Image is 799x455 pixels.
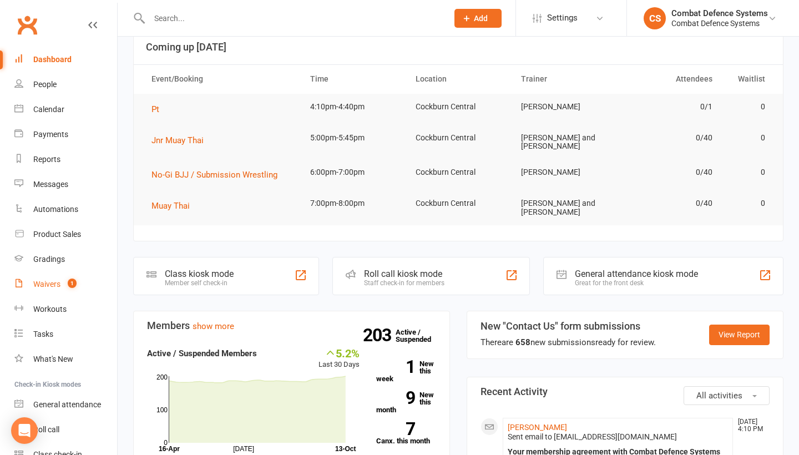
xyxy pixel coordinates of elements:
a: Payments [14,122,117,147]
div: Roll call [33,425,59,434]
a: Waivers 1 [14,272,117,297]
div: Great for the front desk [575,279,698,287]
span: 1 [68,279,77,288]
div: Staff check-in for members [364,279,444,287]
div: What's New [33,355,73,363]
td: 6:00pm-7:00pm [300,159,406,185]
td: [PERSON_NAME] [511,159,616,185]
a: Clubworx [13,11,41,39]
td: 0 [722,125,775,151]
a: Gradings [14,247,117,272]
button: All activities [684,386,770,405]
a: Calendar [14,97,117,122]
div: Tasks [33,330,53,338]
div: People [33,80,57,89]
a: 7Canx. this month [376,422,436,444]
strong: 658 [515,337,530,347]
a: Dashboard [14,47,117,72]
div: Automations [33,205,78,214]
th: Attendees [616,65,722,93]
h3: Recent Activity [481,386,770,397]
td: 5:00pm-5:45pm [300,125,406,151]
strong: 203 [363,327,396,343]
td: Cockburn Central [406,190,511,216]
strong: 9 [376,390,415,406]
div: Messages [33,180,68,189]
span: Add [474,14,488,23]
td: 0 [722,190,775,216]
h3: Members [147,320,436,331]
td: Cockburn Central [406,125,511,151]
div: Class kiosk mode [165,269,234,279]
a: View Report [709,325,770,345]
td: 0/1 [616,94,722,120]
div: Gradings [33,255,65,264]
div: 5.2% [318,347,360,359]
div: Waivers [33,280,60,289]
span: Settings [547,6,578,31]
td: 0/40 [616,159,722,185]
span: Pt [151,104,159,114]
a: Workouts [14,297,117,322]
div: Reports [33,155,60,164]
td: 4:10pm-4:40pm [300,94,406,120]
a: Tasks [14,322,117,347]
div: CS [644,7,666,29]
td: [PERSON_NAME] [511,94,616,120]
td: 0 [722,159,775,185]
a: General attendance kiosk mode [14,392,117,417]
strong: Active / Suspended Members [147,348,257,358]
div: There are new submissions ready for review. [481,336,656,349]
div: Open Intercom Messenger [11,417,38,444]
td: [PERSON_NAME] and [PERSON_NAME] [511,125,616,160]
a: [PERSON_NAME] [508,423,567,432]
h3: New "Contact Us" form submissions [481,321,656,332]
td: 0/40 [616,190,722,216]
td: 0/40 [616,125,722,151]
div: General attendance [33,400,101,409]
h3: Coming up [DATE] [146,42,771,53]
strong: 1 [376,358,415,375]
span: Muay Thai [151,201,190,211]
button: No-Gi BJJ / Submission Wrestling [151,168,285,181]
button: Jnr Muay Thai [151,134,211,147]
th: Waitlist [722,65,775,93]
button: Add [454,9,502,28]
a: People [14,72,117,97]
div: Roll call kiosk mode [364,269,444,279]
th: Trainer [511,65,616,93]
a: Automations [14,197,117,222]
div: General attendance kiosk mode [575,269,698,279]
a: show more [193,321,234,331]
th: Location [406,65,511,93]
a: Reports [14,147,117,172]
a: 9New this month [376,391,436,413]
span: No-Gi BJJ / Submission Wrestling [151,170,277,180]
div: Last 30 Days [318,347,360,371]
div: Product Sales [33,230,81,239]
td: 7:00pm-8:00pm [300,190,406,216]
a: 203Active / Suspended [396,320,444,351]
div: Member self check-in [165,279,234,287]
div: Combat Defence Systems [671,8,768,18]
time: [DATE] 4:10 PM [732,418,769,433]
a: Roll call [14,417,117,442]
a: 1New this week [376,360,436,382]
span: Sent email to [EMAIL_ADDRESS][DOMAIN_NAME] [508,432,677,441]
a: Messages [14,172,117,197]
td: Cockburn Central [406,94,511,120]
a: Product Sales [14,222,117,247]
div: Payments [33,130,68,139]
td: 0 [722,94,775,120]
span: All activities [696,391,742,401]
span: Jnr Muay Thai [151,135,204,145]
button: Muay Thai [151,199,198,213]
th: Time [300,65,406,93]
th: Event/Booking [141,65,300,93]
div: Calendar [33,105,64,114]
strong: 7 [376,421,415,437]
a: What's New [14,347,117,372]
td: Cockburn Central [406,159,511,185]
div: Workouts [33,305,67,314]
div: Dashboard [33,55,72,64]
